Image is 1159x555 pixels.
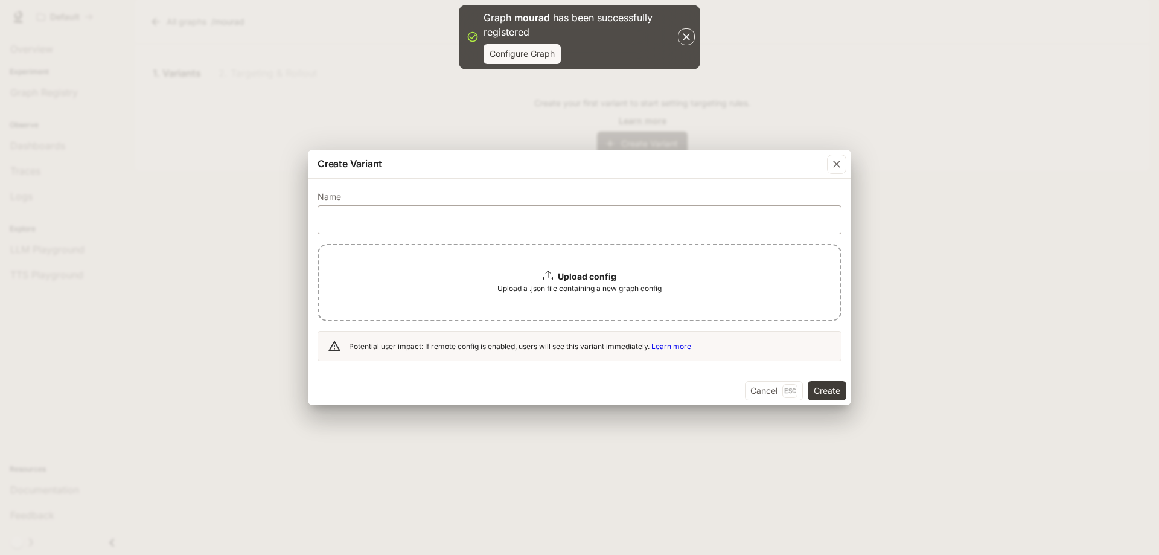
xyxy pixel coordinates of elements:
span: Potential user impact: If remote config is enabled, users will see this variant immediately. [349,342,691,351]
p: Create Variant [318,156,382,171]
button: CancelEsc [745,381,803,400]
b: Upload config [558,271,616,281]
button: Create [808,381,846,400]
a: Learn more [651,342,691,351]
span: Upload a .json file containing a new graph config [497,283,662,295]
p: Name [318,193,341,201]
p: mourad [514,11,550,24]
button: Configure Graph [484,44,561,64]
p: Esc [782,384,797,397]
p: Graph has been successfully registered [484,10,675,39]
